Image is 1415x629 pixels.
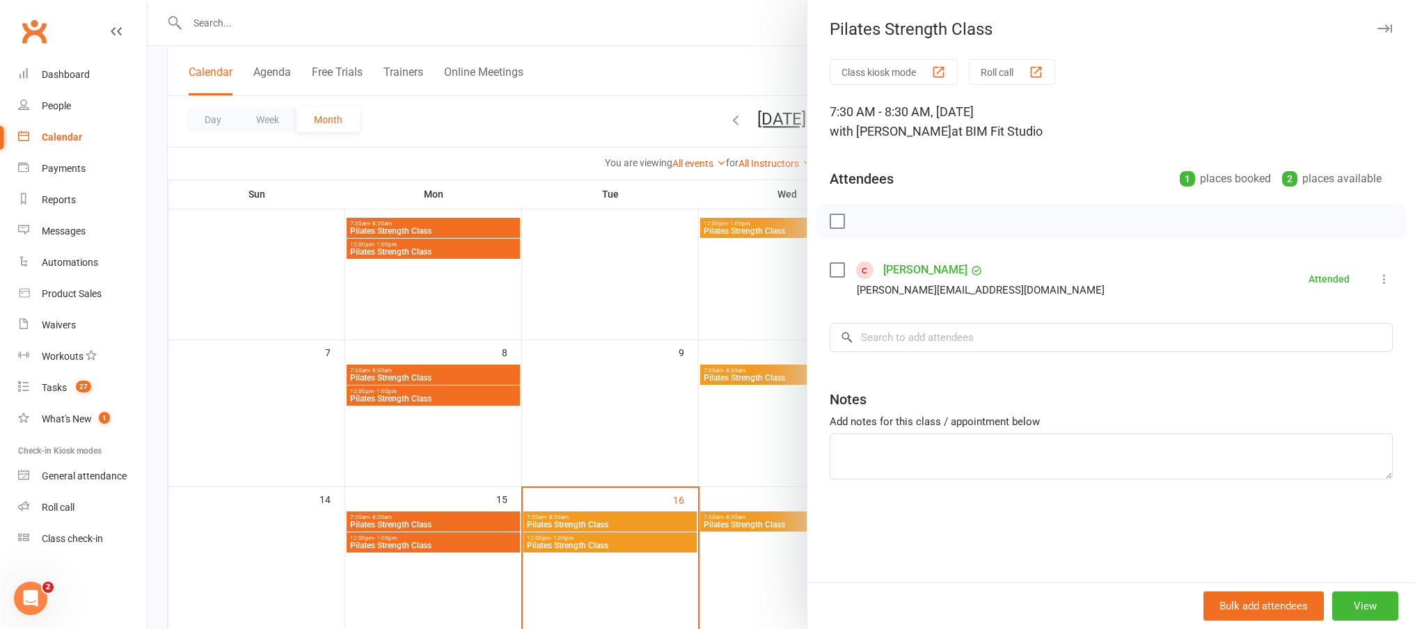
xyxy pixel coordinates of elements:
div: Reports [42,194,76,205]
button: Roll call [969,59,1055,85]
div: Automations [42,257,98,268]
div: Tasks [42,382,67,393]
a: Messages [18,216,147,247]
a: Tasks 27 [18,372,147,404]
div: Roll call [42,502,74,513]
a: Clubworx [17,14,52,49]
span: at BIM Fit Studio [951,124,1043,138]
div: [PERSON_NAME][EMAIL_ADDRESS][DOMAIN_NAME] [857,281,1105,299]
a: What's New1 [18,404,147,435]
div: General attendance [42,470,127,481]
button: Bulk add attendees [1203,591,1324,621]
span: with [PERSON_NAME] [830,124,951,138]
a: People [18,90,147,122]
button: View [1332,591,1398,621]
div: Payments [42,163,86,174]
div: What's New [42,413,92,424]
a: Workouts [18,341,147,372]
div: Add notes for this class / appointment below [830,413,1393,430]
div: places available [1282,169,1382,189]
a: Waivers [18,310,147,341]
div: Notes [830,390,867,409]
span: 1 [99,412,110,424]
div: Attended [1309,274,1350,284]
a: General attendance kiosk mode [18,461,147,492]
div: Dashboard [42,69,90,80]
div: Product Sales [42,288,102,299]
span: 2 [42,582,54,593]
div: Waivers [42,319,76,331]
a: Class kiosk mode [18,523,147,555]
div: Workouts [42,351,84,362]
iframe: Intercom live chat [14,582,47,615]
a: Calendar [18,122,147,153]
div: 2 [1282,171,1297,186]
a: Automations [18,247,147,278]
div: Messages [42,225,86,237]
a: Dashboard [18,59,147,90]
span: 27 [76,381,91,392]
button: Class kiosk mode [830,59,958,85]
div: Attendees [830,169,894,189]
a: Reports [18,184,147,216]
a: Roll call [18,492,147,523]
div: People [42,100,71,111]
a: Payments [18,153,147,184]
div: Pilates Strength Class [807,19,1415,39]
div: places booked [1180,169,1271,189]
div: 7:30 AM - 8:30 AM, [DATE] [830,102,1393,141]
a: Product Sales [18,278,147,310]
div: Class check-in [42,533,103,544]
a: [PERSON_NAME] [883,259,967,281]
div: 1 [1180,171,1195,186]
input: Search to add attendees [830,323,1393,352]
div: Calendar [42,132,82,143]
